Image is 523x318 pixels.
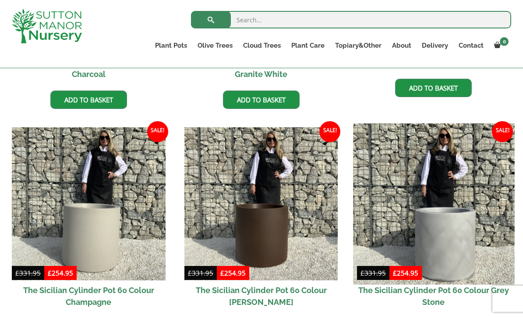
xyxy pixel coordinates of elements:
span: £ [15,269,19,277]
span: 0 [500,37,509,46]
a: Add to basket: “The Sicilian Cylinder Pot 60 Colour Granite White” [223,91,300,109]
span: £ [188,269,192,277]
span: £ [220,269,224,277]
bdi: 331.95 [360,269,386,277]
img: logo [12,9,82,43]
span: Sale! [147,121,168,142]
a: Topiary&Other [330,39,387,52]
img: The Sicilian Cylinder Pot 60 Colour Grey Stone [353,123,514,284]
h2: The Sicilian Cylinder Pot 60 Colour Grey Stone [357,280,511,312]
a: Add to basket: “The Sicilian Cylinder Pot 60 Colour Clay” [395,79,472,97]
a: Plant Pots [150,39,192,52]
a: About [387,39,417,52]
a: Sale! The Sicilian Cylinder Pot 60 Colour Champagne [12,127,166,312]
span: Sale! [319,121,340,142]
a: Delivery [417,39,453,52]
a: Sale! The Sicilian Cylinder Pot 60 Colour Grey Stone [357,127,511,312]
bdi: 254.95 [393,269,418,277]
a: Plant Care [286,39,330,52]
bdi: 331.95 [188,269,213,277]
span: £ [48,269,52,277]
span: £ [393,269,397,277]
img: The Sicilian Cylinder Pot 60 Colour Champagne [12,127,166,281]
span: Sale! [492,121,513,142]
a: Add to basket: “The Sicilian Cylinder Pot 60 Colour Charcoal” [50,91,127,109]
a: Contact [453,39,489,52]
input: Search... [191,11,511,28]
img: The Sicilian Cylinder Pot 60 Colour Mocha Brown [184,127,338,281]
bdi: 254.95 [220,269,246,277]
a: Olive Trees [192,39,238,52]
bdi: 331.95 [15,269,41,277]
a: 0 [489,39,511,52]
a: Cloud Trees [238,39,286,52]
span: £ [360,269,364,277]
h2: The Sicilian Cylinder Pot 60 Colour [PERSON_NAME] [184,280,338,312]
h2: The Sicilian Cylinder Pot 60 Colour Champagne [12,280,166,312]
a: Sale! The Sicilian Cylinder Pot 60 Colour [PERSON_NAME] [184,127,338,312]
bdi: 254.95 [48,269,73,277]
